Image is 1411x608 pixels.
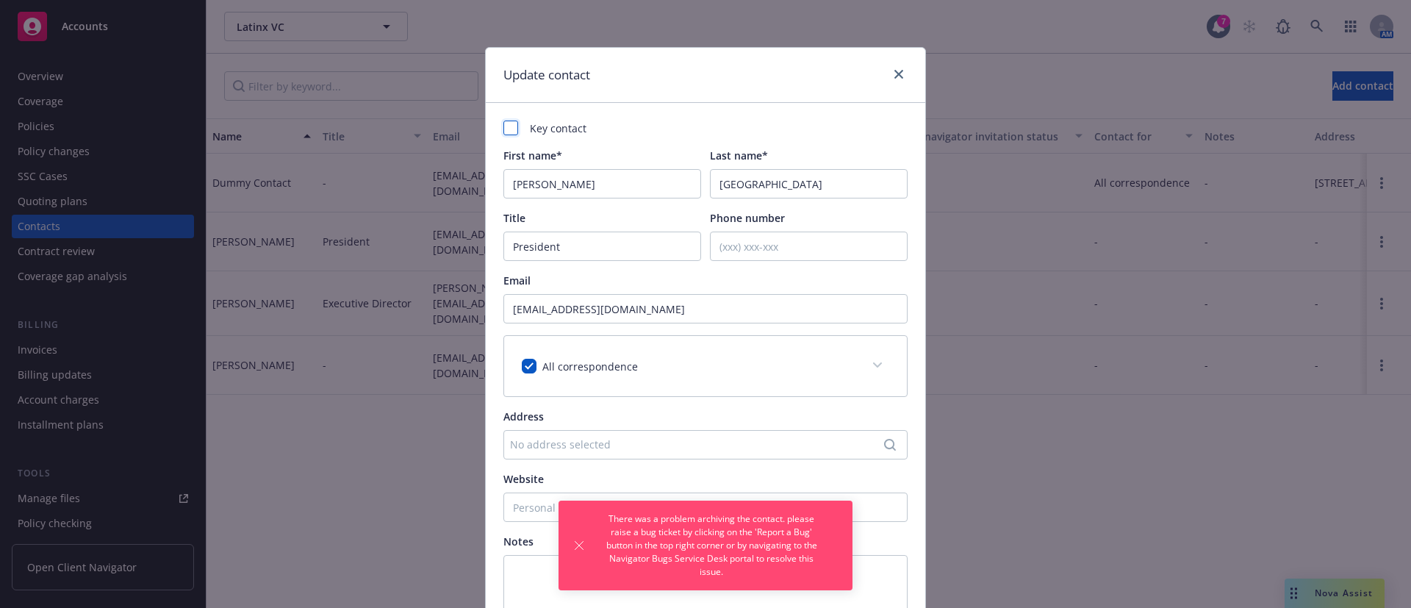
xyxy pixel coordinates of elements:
[710,232,908,261] input: (xxx) xxx-xxx
[542,360,638,373] span: All correspondence
[510,437,886,452] div: No address selected
[503,472,544,486] span: Website
[890,65,908,83] a: close
[503,211,525,225] span: Title
[884,439,896,451] svg: Search
[710,169,908,199] input: Last Name
[503,430,908,459] button: No address selected
[503,149,562,162] span: First name*
[600,512,823,579] span: There was a problem archiving the contact. please raise a bug ticket by clicking on the 'Report a...
[503,273,531,287] span: Email
[503,493,908,522] input: Personal website (optional)
[710,149,768,162] span: Last name*
[503,534,534,548] span: Notes
[503,65,590,85] h1: Update contact
[503,121,908,136] div: Key contact
[710,211,785,225] span: Phone number
[503,169,701,199] input: First Name
[503,409,544,423] span: Address
[570,537,588,554] button: Dismiss notification
[503,294,908,323] input: example@email.com
[504,336,907,396] div: All correspondence
[503,232,701,261] input: e.g. CFO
